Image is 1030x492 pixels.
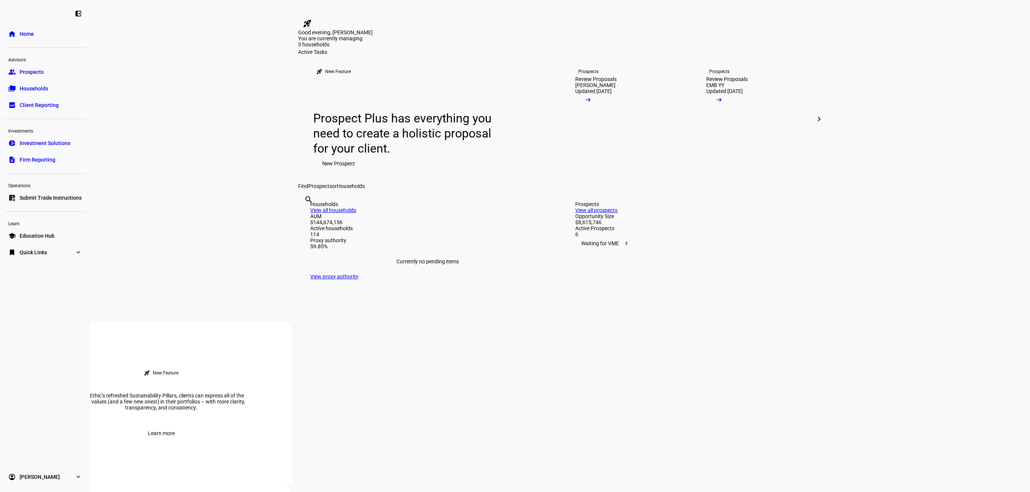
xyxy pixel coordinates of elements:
div: Investments [5,125,86,136]
div: Currently no pending items [310,249,545,274]
a: ProspectsReview Proposals[PERSON_NAME]Updated [DATE] [563,55,688,183]
a: homeHome [5,26,86,41]
div: Opportunity Size [575,213,810,219]
eth-mat-symbol: folder_copy [8,85,16,92]
div: $8,615,746 [575,219,810,225]
div: Advisors [5,54,86,64]
div: Updated [DATE] [706,88,743,94]
eth-mat-symbol: description [8,156,16,163]
input: Enter name of prospect or household [304,205,306,214]
a: pie_chartInvestment Solutions [5,136,86,151]
div: Review Proposals [575,76,617,82]
span: Learn more [148,426,175,441]
a: bid_landscapeClient Reporting [5,98,86,113]
span: Submit Trade Instructions [20,194,82,202]
span: Home [20,30,34,38]
span: Education Hub [20,232,55,240]
span: Prospects [20,68,44,76]
a: View all households [310,207,356,213]
div: [PERSON_NAME] [575,82,616,88]
span: Households [337,183,365,189]
div: Prospects [578,69,599,75]
eth-mat-symbol: school [8,232,16,240]
span: Quick Links [20,249,47,256]
eth-mat-symbol: list_alt_add [8,194,16,202]
div: AUM [310,213,545,219]
div: New Feature [325,69,351,75]
a: folder_copyHouseholds [5,81,86,96]
div: Proxy authority [310,237,545,243]
span: 2 [623,240,629,246]
div: $144,674,156 [310,219,545,225]
span: Households [20,85,48,92]
span: [PERSON_NAME] [20,473,60,481]
div: Active households [310,225,545,231]
span: Prospects [308,183,332,189]
div: With Ethic’s refreshed Sustainability Pillars, clients can express all of the same values (and a ... [67,393,255,411]
div: Good evening, [PERSON_NAME] [298,29,822,35]
mat-icon: rocket_launch [303,19,312,28]
eth-mat-symbol: left_panel_close [75,10,82,17]
eth-mat-symbol: expand_more [75,473,82,481]
div: Households [310,201,545,207]
eth-mat-symbol: bid_landscape [8,101,16,109]
mat-icon: rocket_launch [144,370,150,376]
button: New Prospect [313,156,364,171]
mat-icon: search [304,195,313,204]
div: EMB YY [706,82,724,88]
div: 59.85% [310,243,545,249]
eth-mat-symbol: group [8,68,16,76]
div: Learn [5,218,86,228]
span: Client Reporting [20,101,59,109]
div: Prospects [709,69,730,75]
mat-icon: arrow_right_alt [715,96,723,104]
div: New Feature [153,370,178,376]
div: Find or [298,183,822,189]
div: Active Prospects [575,225,810,231]
a: View proxy authority [310,274,358,280]
div: 114 [310,231,545,237]
eth-mat-symbol: account_circle [8,473,16,481]
div: Updated [DATE] [575,88,612,94]
a: ProspectsReview ProposalsEMB YYUpdated [DATE] [694,55,819,183]
div: 3 households [298,41,373,49]
eth-mat-symbol: bookmark [8,249,16,256]
div: Prospect Plus has everything you need to create a holistic proposal for your client. [313,111,499,156]
span: Firm Reporting [20,156,55,163]
a: groupProspects [5,64,86,79]
eth-mat-symbol: pie_chart [8,139,16,147]
div: Active Tasks [298,49,822,55]
mat-icon: chevron_right [815,115,824,124]
span: You are currently managing [298,35,363,41]
a: View all prospects [575,207,617,213]
span: New Prospect [322,156,355,171]
span: Investment Solutions [20,139,70,147]
div: Prospects [575,201,810,207]
div: 6 [575,231,810,237]
mat-icon: arrow_right_alt [584,96,592,104]
eth-mat-symbol: home [8,30,16,38]
button: Learn more [139,426,184,441]
eth-mat-symbol: expand_more [75,249,82,256]
a: descriptionFirm Reporting [5,152,86,167]
div: Review Proposals [706,76,748,82]
div: Operations [5,180,86,190]
mat-icon: rocket_launch [316,69,322,75]
div: Waiting for VME [575,237,810,249]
